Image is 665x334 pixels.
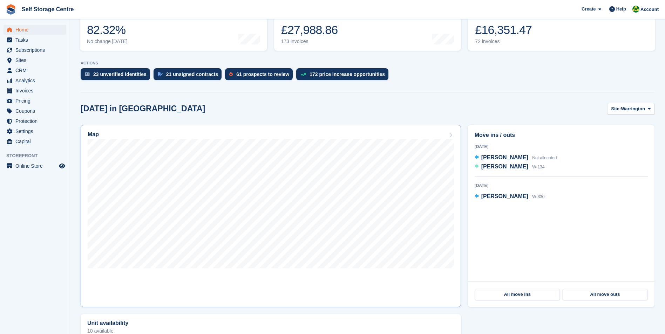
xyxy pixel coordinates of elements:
[15,25,57,35] span: Home
[468,6,655,51] a: Awaiting payment £16,351.47 72 invoices
[158,72,163,76] img: contract_signature_icon-13c848040528278c33f63329250d36e43548de30e8caae1d1a13099fd9432cc5.svg
[4,161,66,171] a: menu
[4,65,66,75] a: menu
[58,162,66,170] a: Preview store
[81,68,154,84] a: 23 unverified identities
[154,68,225,84] a: 21 unsigned contracts
[532,155,557,160] span: Not allocated
[81,61,654,65] p: ACTIONS
[4,55,66,65] a: menu
[15,76,57,85] span: Analytics
[475,153,557,162] a: [PERSON_NAME] Not allocated
[582,6,596,13] span: Create
[481,193,528,199] span: [PERSON_NAME]
[4,106,66,116] a: menu
[80,6,267,51] a: Occupancy 82.32% No change [DATE]
[93,71,147,77] div: 23 unverified identities
[563,289,647,300] a: All move outs
[475,144,648,150] div: [DATE]
[475,192,545,201] a: [PERSON_NAME] W-330
[532,165,544,169] span: W-134
[15,116,57,126] span: Protection
[475,131,648,139] h2: Move ins / outs
[4,96,66,106] a: menu
[225,68,296,84] a: 61 prospects to review
[481,154,528,160] span: [PERSON_NAME]
[15,35,57,45] span: Tasks
[621,105,645,112] span: Warrington
[6,152,70,159] span: Storefront
[296,68,392,84] a: 172 price increase opportunities
[607,103,654,114] button: Site: Warrington
[81,104,205,113] h2: [DATE] in [GEOGRAPHIC_DATA]
[87,328,454,333] p: 10 available
[281,23,338,37] div: £27,988.86
[274,6,461,51] a: Month-to-date sales £27,988.86 173 invoices
[4,126,66,136] a: menu
[475,23,532,37] div: £16,351.47
[281,39,338,44] div: 173 invoices
[300,73,306,76] img: price_increase_opportunities-93ffe204e8149a01c8c9dc8f82e8f89637d9d84a8eef4429ea346261dce0b2c0.svg
[15,55,57,65] span: Sites
[4,116,66,126] a: menu
[4,137,66,146] a: menu
[15,106,57,116] span: Coupons
[15,126,57,136] span: Settings
[81,125,461,307] a: Map
[15,65,57,75] span: CRM
[475,162,545,172] a: [PERSON_NAME] W-134
[88,131,99,138] h2: Map
[15,137,57,146] span: Capital
[229,72,233,76] img: prospect-51fa495bee0391a8d652442698ab0144808aea92771e9ea1ae160a38d050c398.svg
[87,320,128,326] h2: Unit availability
[532,194,544,199] span: W-330
[475,182,648,189] div: [DATE]
[481,163,528,169] span: [PERSON_NAME]
[616,6,626,13] span: Help
[15,45,57,55] span: Subscriptions
[6,4,16,15] img: stora-icon-8386f47178a22dfd0bd8f6a31ec36ba5ce8667c1dd55bd0f319d3a0aa187defe.svg
[632,6,639,13] img: Diane Williams
[87,39,128,44] div: No change [DATE]
[4,45,66,55] a: menu
[310,71,385,77] div: 172 price increase opportunities
[15,86,57,96] span: Invoices
[4,35,66,45] a: menu
[4,25,66,35] a: menu
[87,23,128,37] div: 82.32%
[475,289,560,300] a: All move ins
[19,4,76,15] a: Self Storage Centre
[611,105,621,112] span: Site:
[4,76,66,85] a: menu
[166,71,218,77] div: 21 unsigned contracts
[4,86,66,96] a: menu
[85,72,90,76] img: verify_identity-adf6edd0f0f0b5bbfe63781bf79b02c33cf7c696d77639b501bdc392416b5a36.svg
[640,6,659,13] span: Account
[15,161,57,171] span: Online Store
[475,39,532,44] div: 72 invoices
[15,96,57,106] span: Pricing
[236,71,289,77] div: 61 prospects to review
